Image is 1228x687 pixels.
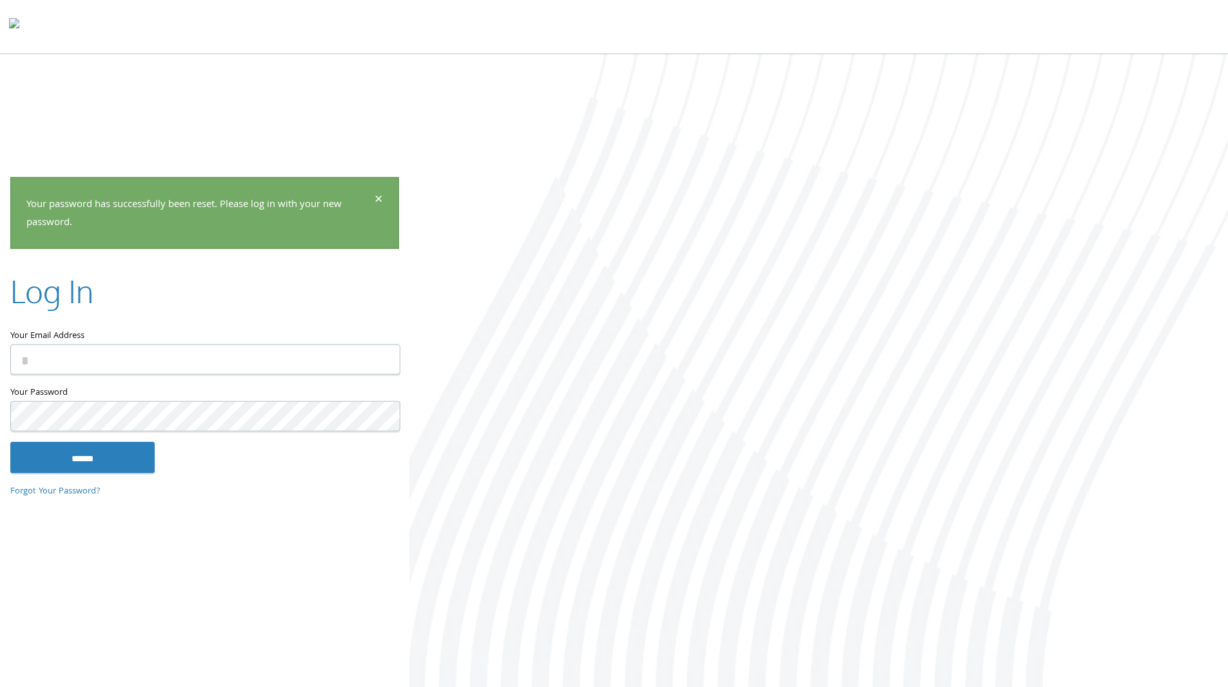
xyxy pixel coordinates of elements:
[375,193,383,208] button: Dismiss alert
[375,188,383,213] span: ×
[9,14,19,39] img: todyl-logo-dark.svg
[26,195,373,233] p: Your password has successfully been reset. Please log in with your new password.
[10,484,101,498] a: Forgot Your Password?
[10,270,93,313] h2: Log In
[10,385,399,401] label: Your Password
